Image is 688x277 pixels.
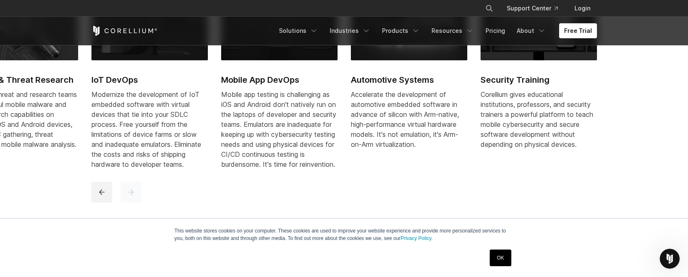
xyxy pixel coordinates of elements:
[91,89,208,169] div: Modernize the development of IoT embedded software with virtual devices that tie into your SDLC p...
[121,182,141,203] button: next
[91,74,208,86] h2: IoT DevOps
[274,23,323,38] a: Solutions
[568,1,597,16] a: Login
[221,89,338,169] div: Mobile app testing is challenging as iOS and Android don't natively run on the laptops of develop...
[475,1,597,16] div: Navigation Menu
[512,23,551,38] a: About
[221,74,338,86] h2: Mobile App DevOps
[490,250,511,266] a: OK
[274,23,597,38] div: Navigation Menu
[377,23,425,38] a: Products
[500,1,565,16] a: Support Center
[481,23,510,38] a: Pricing
[481,74,597,86] h2: Security Training
[660,249,680,269] iframe: Intercom live chat
[559,23,597,38] a: Free Trial
[325,23,375,38] a: Industries
[175,227,514,242] p: This website stores cookies on your computer. These cookies are used to improve your website expe...
[91,182,112,203] button: previous
[427,23,479,38] a: Resources
[351,89,467,149] p: Accelerate the development of automotive embedded software in advance of silicon with Arm-native,...
[401,235,433,241] a: Privacy Policy.
[351,74,467,86] h2: Automotive Systems
[482,1,497,16] button: Search
[91,26,158,36] a: Corellium Home
[481,89,597,149] p: Corellium gives educational institutions, professors, and security trainers a powerful platform t...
